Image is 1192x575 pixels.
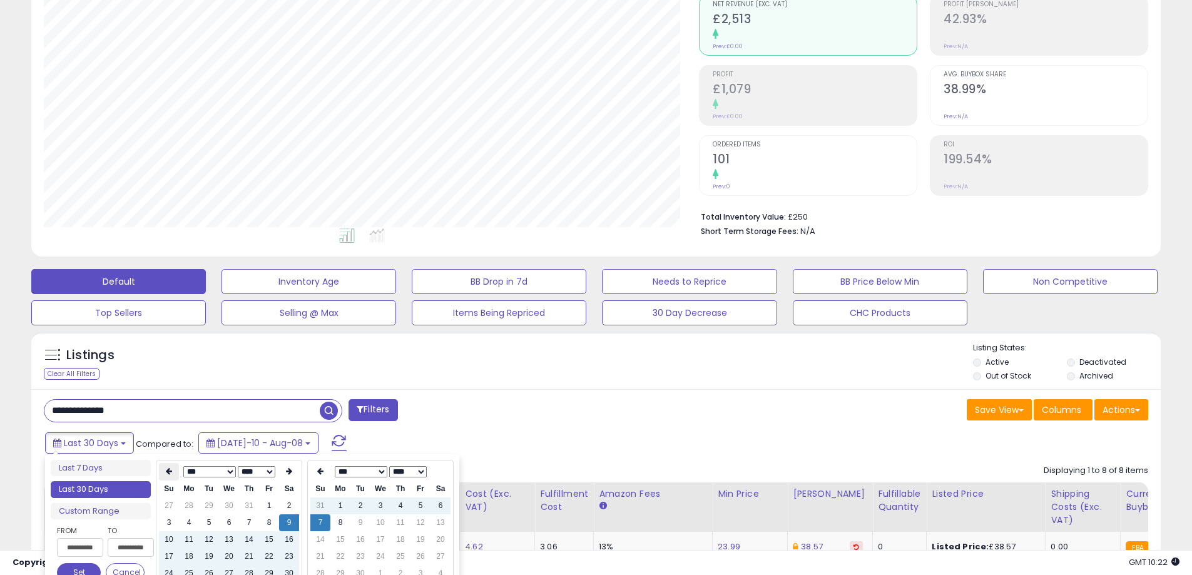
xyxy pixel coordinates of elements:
[310,514,330,531] td: 7
[1079,357,1126,367] label: Deactivated
[410,481,430,497] th: Fr
[713,12,917,29] h2: £2,513
[713,113,743,120] small: Prev: £0.00
[159,497,179,514] td: 27
[430,497,451,514] td: 6
[179,548,199,565] td: 18
[279,481,299,497] th: Sa
[410,548,430,565] td: 26
[51,503,151,520] li: Custom Range
[967,399,1032,420] button: Save View
[57,524,101,537] label: From
[944,141,1148,148] span: ROI
[310,497,330,514] td: 31
[944,152,1148,169] h2: 199.54%
[1044,465,1148,477] div: Displaying 1 to 8 of 8 items
[199,514,219,531] td: 5
[179,481,199,497] th: Mo
[217,437,303,449] span: [DATE]-10 - Aug-08
[390,514,410,531] td: 11
[13,556,58,568] strong: Copyright
[793,269,967,294] button: BB Price Below Min
[430,548,451,565] td: 27
[713,43,743,50] small: Prev: £0.00
[944,71,1148,78] span: Avg. Buybox Share
[713,71,917,78] span: Profit
[1094,399,1148,420] button: Actions
[239,481,259,497] th: Th
[370,548,390,565] td: 24
[932,487,1040,501] div: Listed Price
[983,269,1158,294] button: Non Competitive
[390,548,410,565] td: 25
[390,481,410,497] th: Th
[410,531,430,548] td: 19
[793,487,867,501] div: [PERSON_NAME]
[51,481,151,498] li: Last 30 Days
[330,548,350,565] td: 22
[390,497,410,514] td: 4
[599,501,606,512] small: Amazon Fees.
[239,514,259,531] td: 7
[701,226,798,237] b: Short Term Storage Fees:
[259,497,279,514] td: 1
[1129,556,1179,568] span: 2025-09-8 10:22 GMT
[45,432,134,454] button: Last 30 Days
[13,557,217,569] div: seller snap | |
[973,342,1161,354] p: Listing States:
[159,514,179,531] td: 3
[1034,399,1093,420] button: Columns
[1079,370,1113,381] label: Archived
[159,481,179,497] th: Su
[179,497,199,514] td: 28
[370,497,390,514] td: 3
[44,368,99,380] div: Clear All Filters
[350,548,370,565] td: 23
[713,141,917,148] span: Ordered Items
[279,531,299,548] td: 16
[713,152,917,169] h2: 101
[465,487,529,514] div: Cost (Exc. VAT)
[199,481,219,497] th: Tu
[412,300,586,325] button: Items Being Repriced
[540,487,588,514] div: Fulfillment Cost
[701,208,1139,223] li: £250
[259,531,279,548] td: 15
[310,548,330,565] td: 21
[370,481,390,497] th: We
[179,514,199,531] td: 4
[310,481,330,497] th: Su
[199,531,219,548] td: 12
[330,481,350,497] th: Mo
[219,548,239,565] td: 20
[370,531,390,548] td: 17
[1042,404,1081,416] span: Columns
[239,531,259,548] td: 14
[199,497,219,514] td: 29
[259,481,279,497] th: Fr
[430,481,451,497] th: Sa
[944,1,1148,8] span: Profit [PERSON_NAME]
[259,548,279,565] td: 22
[222,300,396,325] button: Selling @ Max
[602,300,777,325] button: 30 Day Decrease
[279,514,299,531] td: 9
[349,399,397,421] button: Filters
[986,357,1009,367] label: Active
[159,548,179,565] td: 17
[1126,487,1190,514] div: Current Buybox Price
[350,481,370,497] th: Tu
[370,514,390,531] td: 10
[219,481,239,497] th: We
[330,497,350,514] td: 1
[66,347,115,364] h5: Listings
[878,487,921,514] div: Fulfillable Quantity
[219,514,239,531] td: 6
[179,531,199,548] td: 11
[222,269,396,294] button: Inventory Age
[944,12,1148,29] h2: 42.93%
[350,514,370,531] td: 9
[793,300,967,325] button: CHC Products
[31,300,206,325] button: Top Sellers
[430,514,451,531] td: 13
